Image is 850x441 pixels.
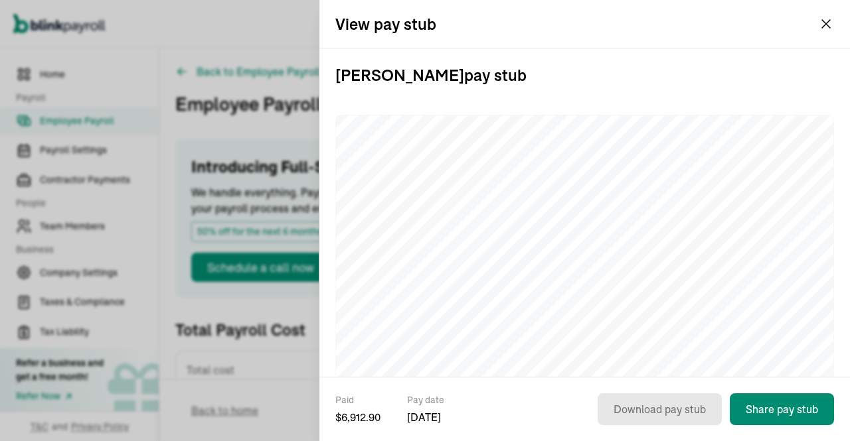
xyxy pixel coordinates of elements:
[407,393,444,407] span: Pay date
[730,393,834,425] button: Share pay stub
[335,13,436,34] h2: View pay stub
[335,409,381,425] span: $ 6,912.90
[598,393,722,425] button: Download pay stub
[335,393,381,407] span: Paid
[407,409,444,425] span: [DATE]
[335,48,834,101] h3: [PERSON_NAME] pay stub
